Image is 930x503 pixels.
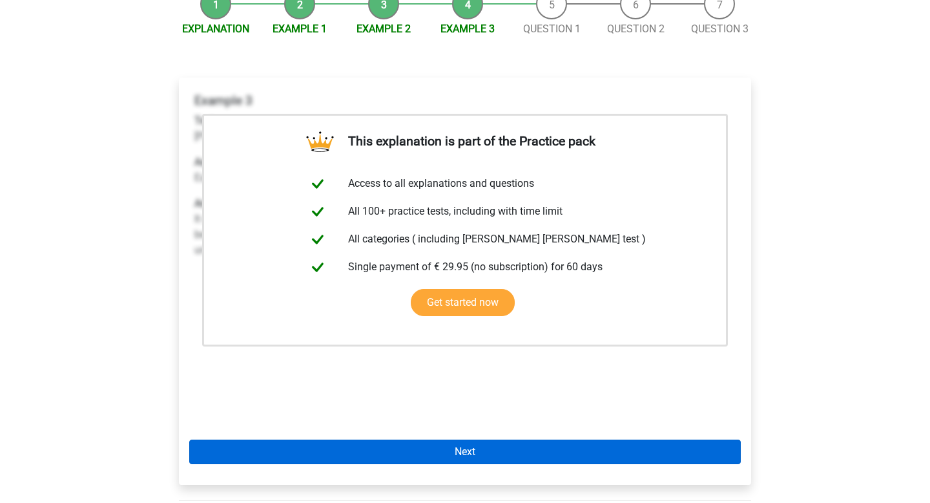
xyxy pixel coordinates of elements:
p: [PERSON_NAME] should eat less chips to lose weight for the bike race [DATE]. [194,113,736,144]
b: Answer [194,197,228,209]
a: Explanation [182,23,249,35]
a: Question 2 [607,23,665,35]
a: Next [189,440,741,464]
b: Assumption [194,156,249,168]
b: Text [194,114,214,127]
a: Example 1 [273,23,327,35]
p: Eating chips is the main reason [PERSON_NAME] isn't losing weight right now. [194,155,736,186]
a: Get started now [411,289,515,316]
p: It doesn't need to be assumed that eating chips are the main reason [PERSON_NAME] doesn't lose we... [194,196,736,258]
b: Example 3 [194,93,253,108]
a: Example 2 [356,23,411,35]
a: Question 1 [523,23,581,35]
a: Example 3 [440,23,495,35]
a: Question 3 [691,23,749,35]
